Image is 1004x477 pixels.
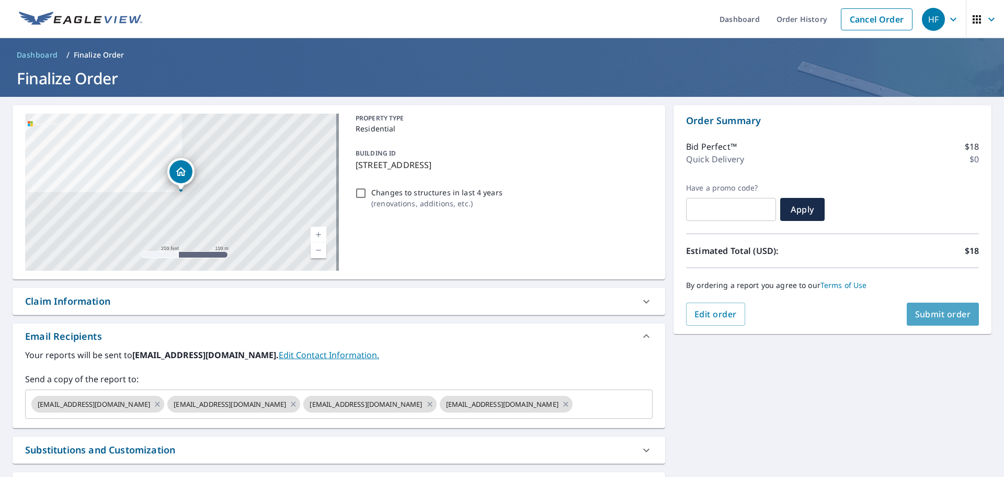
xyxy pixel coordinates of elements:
[686,153,744,165] p: Quick Delivery
[780,198,825,221] button: Apply
[25,373,653,385] label: Send a copy of the report to:
[686,245,832,257] p: Estimated Total (USD):
[303,396,436,413] div: [EMAIL_ADDRESS][DOMAIN_NAME]
[31,400,156,409] span: [EMAIL_ADDRESS][DOMAIN_NAME]
[686,183,776,193] label: Have a promo code?
[356,123,648,134] p: Residential
[686,281,979,290] p: By ordering a report you agree to our
[789,204,816,215] span: Apply
[167,400,292,409] span: [EMAIL_ADDRESS][DOMAIN_NAME]
[132,349,279,361] b: [EMAIL_ADDRESS][DOMAIN_NAME].
[356,149,396,158] p: BUILDING ID
[311,227,326,242] a: Current Level 17, Zoom In
[686,114,979,128] p: Order Summary
[686,303,745,326] button: Edit order
[13,437,665,463] div: Substitutions and Customization
[311,242,326,258] a: Current Level 17, Zoom Out
[965,140,979,153] p: $18
[25,294,110,308] div: Claim Information
[694,308,737,320] span: Edit order
[19,12,142,27] img: EV Logo
[969,153,979,165] p: $0
[17,50,58,60] span: Dashboard
[13,47,62,63] a: Dashboard
[74,50,124,60] p: Finalize Order
[915,308,971,320] span: Submit order
[279,349,379,361] a: EditContactInfo
[440,396,573,413] div: [EMAIL_ADDRESS][DOMAIN_NAME]
[167,158,195,191] div: Dropped pin, building 1, Residential property, 10635 NW 11th Ave Miami, FL 33150
[13,47,991,63] nav: breadcrumb
[25,443,175,457] div: Substitutions and Customization
[31,396,164,413] div: [EMAIL_ADDRESS][DOMAIN_NAME]
[922,8,945,31] div: HF
[965,245,979,257] p: $18
[13,68,991,89] h1: Finalize Order
[907,303,979,326] button: Submit order
[841,8,912,30] a: Cancel Order
[356,114,648,123] p: PROPERTY TYPE
[25,349,653,361] label: Your reports will be sent to
[371,198,503,209] p: ( renovations, additions, etc. )
[356,159,648,171] p: [STREET_ADDRESS]
[13,324,665,349] div: Email Recipients
[303,400,428,409] span: [EMAIL_ADDRESS][DOMAIN_NAME]
[13,288,665,315] div: Claim Information
[25,329,102,343] div: Email Recipients
[167,396,300,413] div: [EMAIL_ADDRESS][DOMAIN_NAME]
[820,280,867,290] a: Terms of Use
[440,400,565,409] span: [EMAIL_ADDRESS][DOMAIN_NAME]
[686,140,737,153] p: Bid Perfect™
[66,49,70,61] li: /
[371,187,503,198] p: Changes to structures in last 4 years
